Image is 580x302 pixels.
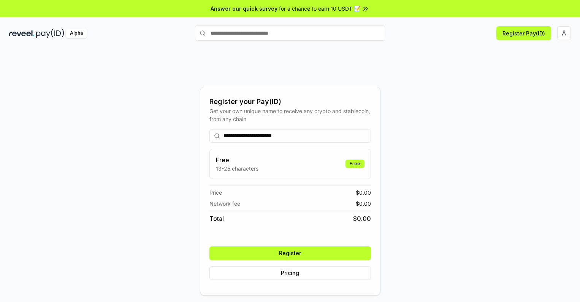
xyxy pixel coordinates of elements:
[209,96,371,107] div: Register your Pay(ID)
[279,5,360,13] span: for a chance to earn 10 USDT 📝
[345,160,364,168] div: Free
[216,165,258,173] p: 13-25 characters
[209,107,371,123] div: Get your own unique name to receive any crypto and stablecoin, from any chain
[209,246,371,260] button: Register
[211,5,277,13] span: Answer our quick survey
[356,200,371,208] span: $ 0.00
[36,29,64,38] img: pay_id
[353,214,371,223] span: $ 0.00
[9,29,35,38] img: reveel_dark
[356,189,371,197] span: $ 0.00
[209,200,240,208] span: Network fee
[216,155,258,165] h3: Free
[209,189,222,197] span: Price
[209,214,224,223] span: Total
[66,29,87,38] div: Alpha
[209,266,371,280] button: Pricing
[496,26,551,40] button: Register Pay(ID)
